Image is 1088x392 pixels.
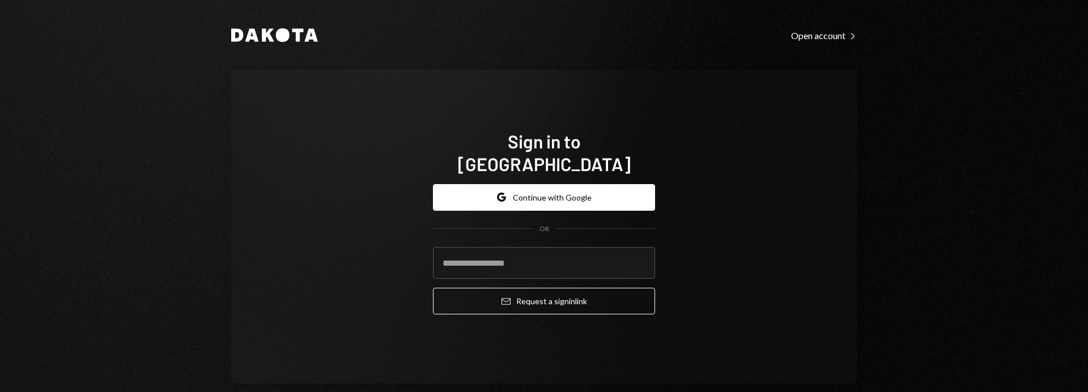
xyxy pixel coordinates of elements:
[433,130,655,175] h1: Sign in to [GEOGRAPHIC_DATA]
[791,30,857,41] div: Open account
[791,29,857,41] a: Open account
[433,288,655,314] button: Request a signinlink
[433,184,655,211] button: Continue with Google
[539,224,549,234] div: OR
